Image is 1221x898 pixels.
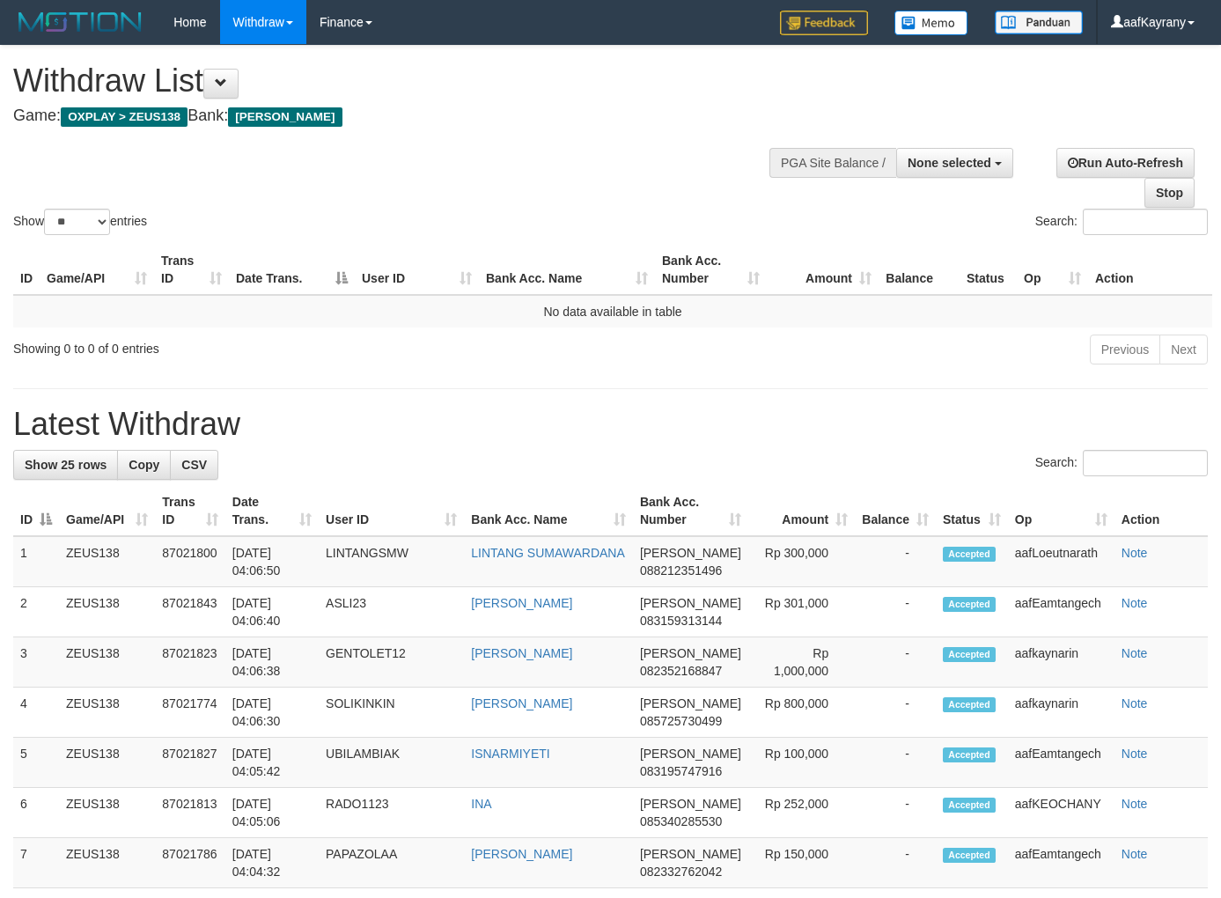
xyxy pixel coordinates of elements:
td: - [855,536,936,587]
a: [PERSON_NAME] [471,847,572,861]
th: Action [1114,486,1208,536]
td: - [855,688,936,738]
td: ZEUS138 [59,838,155,888]
a: Next [1159,335,1208,364]
th: Game/API: activate to sort column ascending [59,486,155,536]
td: - [855,738,936,788]
th: Date Trans.: activate to sort column descending [229,245,355,295]
td: [DATE] 04:04:32 [225,838,319,888]
td: 87021800 [155,536,224,587]
td: aafKEOCHANY [1008,788,1114,838]
span: [PERSON_NAME] [640,847,741,861]
td: 2 [13,587,59,637]
input: Search: [1083,209,1208,235]
div: PGA Site Balance / [769,148,896,178]
td: [DATE] 04:06:30 [225,688,319,738]
td: PAPAZOLAA [319,838,464,888]
th: Bank Acc. Name: activate to sort column ascending [479,245,655,295]
td: Rp 301,000 [748,587,855,637]
th: Bank Acc. Number: activate to sort column ascending [633,486,748,536]
a: Note [1122,646,1148,660]
td: Rp 800,000 [748,688,855,738]
a: Note [1122,797,1148,811]
td: Rp 150,000 [748,838,855,888]
th: Date Trans.: activate to sort column ascending [225,486,319,536]
a: LINTANG SUMAWARDANA [471,546,625,560]
td: 87021827 [155,738,224,788]
td: 3 [13,637,59,688]
span: [PERSON_NAME] [640,546,741,560]
td: ZEUS138 [59,738,155,788]
th: Action [1088,245,1212,295]
td: 87021774 [155,688,224,738]
a: Previous [1090,335,1160,364]
th: ID: activate to sort column descending [13,486,59,536]
div: Showing 0 to 0 of 0 entries [13,333,496,357]
td: ZEUS138 [59,788,155,838]
span: [PERSON_NAME] [640,696,741,710]
span: Copy 085725730499 to clipboard [640,714,722,728]
td: ZEUS138 [59,637,155,688]
th: Op: activate to sort column ascending [1008,486,1114,536]
a: CSV [170,450,218,480]
span: Copy 082352168847 to clipboard [640,664,722,678]
td: ZEUS138 [59,536,155,587]
td: GENTOLET12 [319,637,464,688]
th: User ID: activate to sort column ascending [355,245,479,295]
img: panduan.png [995,11,1083,34]
td: aafEamtangech [1008,738,1114,788]
span: [PERSON_NAME] [640,596,741,610]
td: aafkaynarin [1008,637,1114,688]
th: Status [960,245,1017,295]
span: Accepted [943,798,996,813]
a: Note [1122,747,1148,761]
span: [PERSON_NAME] [640,797,741,811]
th: User ID: activate to sort column ascending [319,486,464,536]
img: Button%20Memo.svg [894,11,968,35]
td: [DATE] 04:05:42 [225,738,319,788]
a: [PERSON_NAME] [471,646,572,660]
a: Note [1122,546,1148,560]
span: Copy 083159313144 to clipboard [640,614,722,628]
th: Amount: activate to sort column ascending [748,486,855,536]
td: [DATE] 04:06:50 [225,536,319,587]
td: No data available in table [13,295,1212,328]
span: Accepted [943,597,996,612]
a: [PERSON_NAME] [471,596,572,610]
th: Amount: activate to sort column ascending [767,245,879,295]
a: INA [471,797,491,811]
label: Show entries [13,209,147,235]
span: Accepted [943,697,996,712]
th: Trans ID: activate to sort column ascending [155,486,224,536]
th: Balance [879,245,960,295]
th: Game/API: activate to sort column ascending [40,245,154,295]
a: Copy [117,450,171,480]
td: aafkaynarin [1008,688,1114,738]
td: - [855,637,936,688]
span: Copy 085340285530 to clipboard [640,814,722,828]
td: ZEUS138 [59,587,155,637]
td: [DATE] 04:06:38 [225,637,319,688]
a: [PERSON_NAME] [471,696,572,710]
td: SOLIKINKIN [319,688,464,738]
td: UBILAMBIAK [319,738,464,788]
th: Op: activate to sort column ascending [1017,245,1088,295]
button: None selected [896,148,1013,178]
h1: Withdraw List [13,63,797,99]
td: 7 [13,838,59,888]
label: Search: [1035,450,1208,476]
a: Note [1122,696,1148,710]
a: ISNARMIYETI [471,747,549,761]
a: Note [1122,847,1148,861]
td: LINTANGSMW [319,536,464,587]
span: Copy 082332762042 to clipboard [640,865,722,879]
td: Rp 300,000 [748,536,855,587]
span: CSV [181,458,207,472]
label: Search: [1035,209,1208,235]
td: 87021786 [155,838,224,888]
span: Copy 088212351496 to clipboard [640,563,722,578]
th: Balance: activate to sort column ascending [855,486,936,536]
th: Bank Acc. Number: activate to sort column ascending [655,245,767,295]
td: Rp 1,000,000 [748,637,855,688]
a: Run Auto-Refresh [1056,148,1195,178]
